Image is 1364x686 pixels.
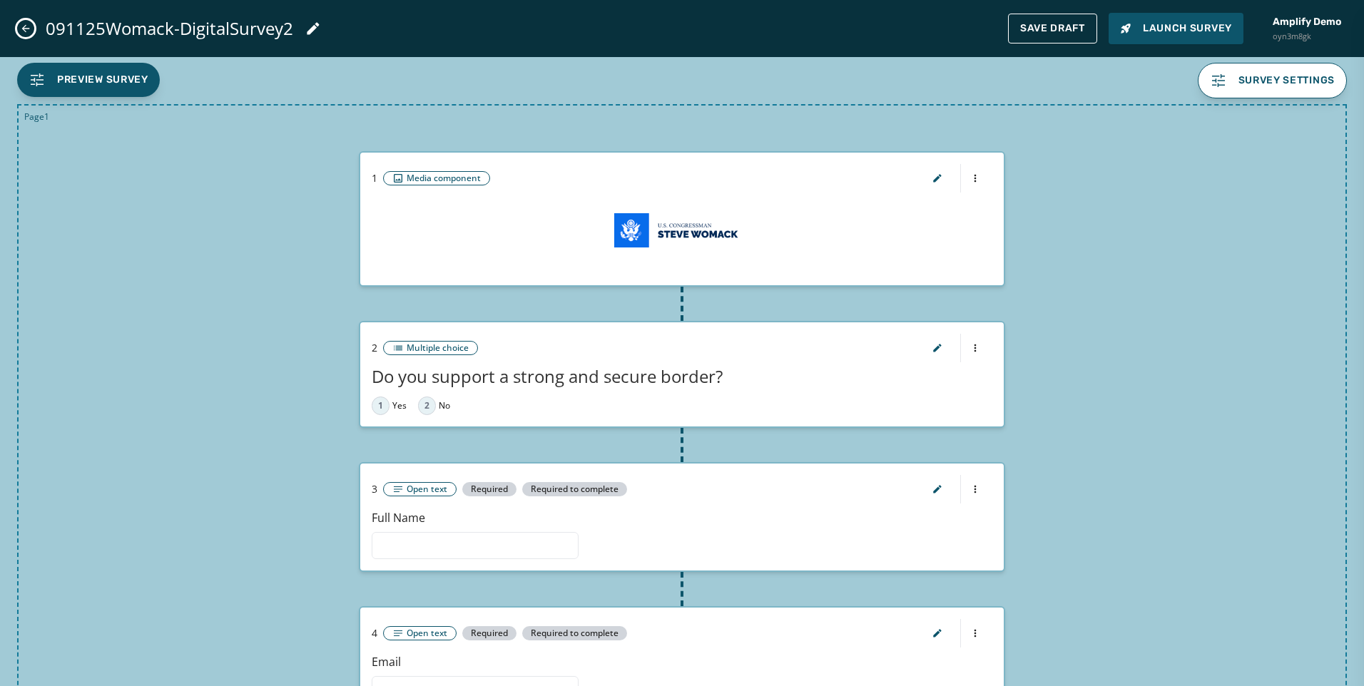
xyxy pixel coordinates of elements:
[407,173,481,184] span: Media component
[372,341,377,355] span: 2
[372,482,377,496] span: 3
[462,626,516,640] span: Required
[439,400,450,411] span: No
[372,396,390,415] span: 1
[407,342,469,354] span: Multiple choice
[1198,63,1348,98] button: Survey settings
[1008,14,1097,43] button: Save Draft
[372,626,377,640] span: 4
[407,483,447,495] span: Open text
[24,111,49,123] span: Page 1
[418,396,436,415] span: 2
[1020,23,1085,34] span: Save Draft
[392,400,407,411] span: Yes
[372,653,992,670] p: Email
[372,509,992,526] p: Full Name
[1273,15,1341,29] span: Amplify Demo
[614,213,750,248] img: Thumbnail
[1238,75,1335,86] span: Survey settings
[372,171,377,185] span: 1
[407,628,447,639] span: Open text
[1109,13,1243,44] button: Launch Survey
[1120,21,1232,36] span: Launch Survey
[522,626,627,640] span: Required to complete
[11,11,465,27] body: Rich Text Area
[372,368,992,385] h1: Do you support a strong and secure border?
[46,18,293,39] span: 091125Womack-DigitalSurvey2
[1273,31,1341,43] span: oyn3m8gk
[522,482,627,496] span: Required to complete
[462,482,516,496] span: Required
[17,63,160,97] button: Preview Survey
[57,73,148,87] span: Preview Survey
